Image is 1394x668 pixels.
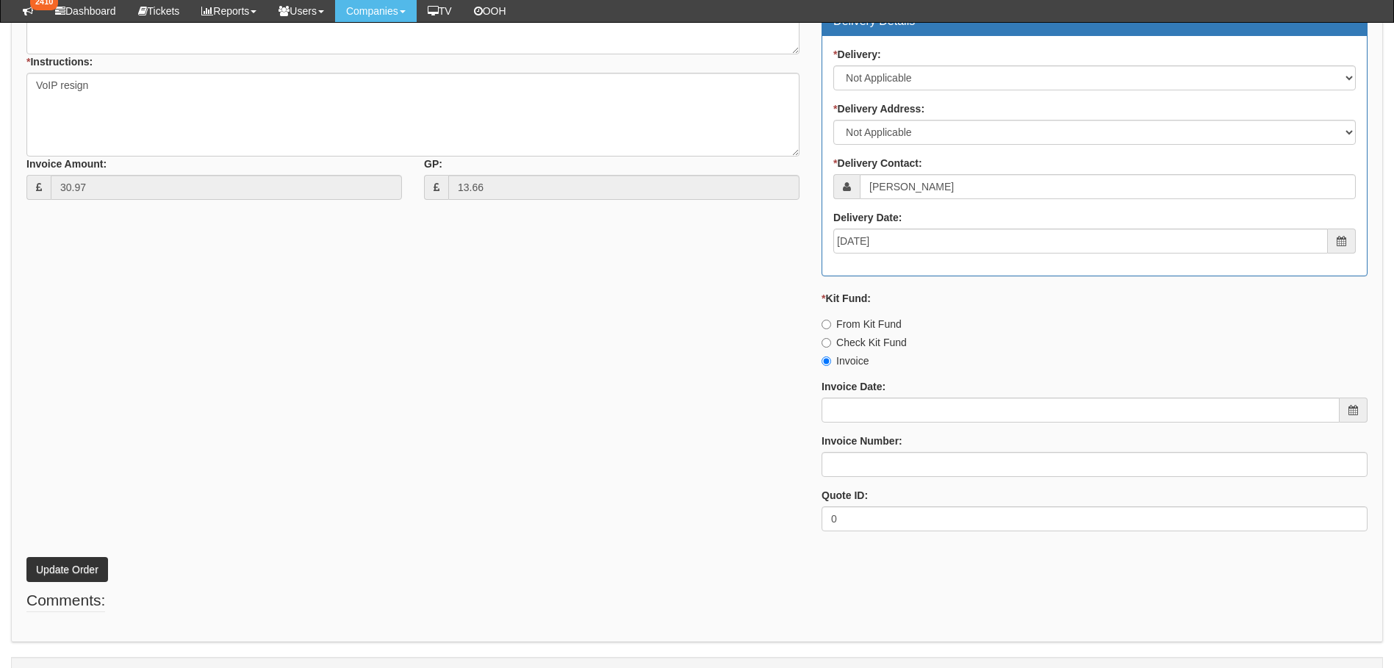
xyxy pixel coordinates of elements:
[822,488,868,503] label: Quote ID:
[822,335,907,350] label: Check Kit Fund
[833,101,924,116] label: Delivery Address:
[822,317,902,331] label: From Kit Fund
[822,353,869,368] label: Invoice
[26,73,800,157] textarea: VoIP resign
[26,589,105,612] legend: Comments:
[822,379,885,394] label: Invoice Date:
[822,291,871,306] label: Kit Fund:
[26,557,108,582] button: Update Order
[833,156,922,170] label: Delivery Contact:
[833,47,881,62] label: Delivery:
[822,338,831,348] input: Check Kit Fund
[822,320,831,329] input: From Kit Fund
[26,157,107,171] label: Invoice Amount:
[822,434,902,448] label: Invoice Number:
[833,210,902,225] label: Delivery Date:
[822,356,831,366] input: Invoice
[424,157,442,171] label: GP:
[26,54,93,69] label: Instructions:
